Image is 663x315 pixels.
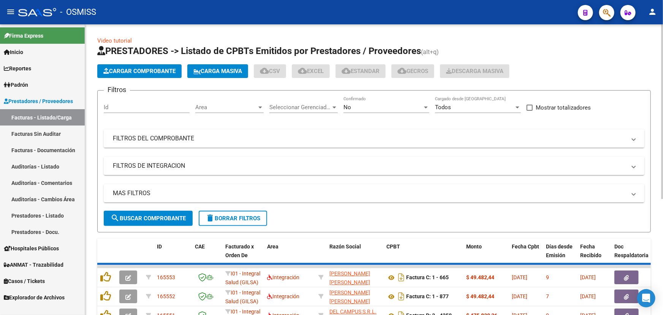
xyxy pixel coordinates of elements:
[254,64,286,78] button: CSV
[104,84,130,95] h3: Filtros
[111,215,186,222] span: Buscar Comprobante
[113,134,626,143] mat-panel-title: FILTROS DEL COMPROBANTE
[260,66,269,75] mat-icon: cloud_download
[6,7,15,16] mat-icon: menu
[406,294,449,300] strong: Factura C: 1 - 877
[97,46,421,56] span: PRESTADORES -> Listado de CPBTs Emitidos por Prestadores / Proveedores
[298,68,324,75] span: EXCEL
[546,243,573,258] span: Días desde Emisión
[446,68,503,75] span: Descarga Masiva
[154,239,192,272] datatable-header-cell: ID
[580,243,601,258] span: Fecha Recibido
[113,189,626,197] mat-panel-title: MAS FILTROS
[329,290,370,304] span: [PERSON_NAME] [PERSON_NAME]
[536,103,591,112] span: Mostrar totalizadores
[614,243,649,258] span: Doc Respaldatoria
[637,289,655,307] div: Open Intercom Messenger
[329,270,370,285] span: [PERSON_NAME] [PERSON_NAME]
[111,213,120,223] mat-icon: search
[225,290,260,304] span: I01 - Integral Salud (GILSA)
[512,243,539,250] span: Fecha Cpbt
[225,243,254,258] span: Facturado x Orden De
[195,104,257,111] span: Area
[4,64,31,73] span: Reportes
[343,104,351,111] span: No
[4,261,63,269] span: ANMAT - Trazabilidad
[264,239,315,272] datatable-header-cell: Area
[466,243,482,250] span: Monto
[611,239,657,272] datatable-header-cell: Doc Respaldatoria
[260,68,280,75] span: CSV
[512,293,527,299] span: [DATE]
[329,288,380,304] div: 27398371823
[199,211,267,226] button: Borrar Filtros
[391,64,434,78] button: Gecros
[342,66,351,75] mat-icon: cloud_download
[580,274,596,280] span: [DATE]
[157,293,175,299] span: 165552
[546,293,549,299] span: 7
[60,4,96,21] span: - OSMISS
[97,37,132,44] a: Video tutorial
[335,64,386,78] button: Estandar
[421,48,439,56] span: (alt+q)
[326,239,383,272] datatable-header-cell: Razón Social
[383,239,463,272] datatable-header-cell: CPBT
[543,239,577,272] datatable-header-cell: Días desde Emisión
[406,275,449,281] strong: Factura C: 1 - 665
[103,68,176,75] span: Cargar Comprobante
[267,293,299,299] span: Integración
[298,66,307,75] mat-icon: cloud_download
[4,81,28,89] span: Padrón
[4,32,43,40] span: Firma Express
[397,68,428,75] span: Gecros
[4,97,73,105] span: Prestadores / Proveedores
[157,243,162,250] span: ID
[435,104,451,111] span: Todos
[577,239,611,272] datatable-header-cell: Fecha Recibido
[222,239,264,272] datatable-header-cell: Facturado x Orden De
[4,293,65,302] span: Explorador de Archivos
[187,64,248,78] button: Carga Masiva
[267,274,299,280] span: Integración
[193,68,242,75] span: Carga Masiva
[342,68,380,75] span: Estandar
[195,243,205,250] span: CAE
[104,157,644,175] mat-expansion-panel-header: FILTROS DE INTEGRACION
[267,243,278,250] span: Area
[104,211,193,226] button: Buscar Comprobante
[386,243,400,250] span: CPBT
[225,270,260,285] span: I01 - Integral Salud (GILSA)
[104,184,644,202] mat-expansion-panel-header: MAS FILTROS
[329,309,377,315] span: DEL CAMPUS S.R.L.
[397,66,407,75] mat-icon: cloud_download
[329,243,361,250] span: Razón Social
[580,293,596,299] span: [DATE]
[192,239,222,272] datatable-header-cell: CAE
[97,64,182,78] button: Cargar Comprobante
[648,7,657,16] mat-icon: person
[157,274,175,280] span: 165553
[440,64,510,78] button: Descarga Masiva
[104,129,644,148] mat-expansion-panel-header: FILTROS DEL COMPROBANTE
[269,104,331,111] span: Seleccionar Gerenciador
[4,244,59,253] span: Hospitales Públicos
[463,239,509,272] datatable-header-cell: Monto
[206,213,215,223] mat-icon: delete
[292,64,330,78] button: EXCEL
[466,293,494,299] strong: $ 49.482,44
[509,239,543,272] datatable-header-cell: Fecha Cpbt
[466,274,494,280] strong: $ 49.482,44
[113,162,626,170] mat-panel-title: FILTROS DE INTEGRACION
[329,269,380,285] div: 27389032331
[4,48,23,56] span: Inicio
[396,271,406,283] i: Descargar documento
[546,274,549,280] span: 9
[206,215,260,222] span: Borrar Filtros
[4,277,45,285] span: Casos / Tickets
[512,274,527,280] span: [DATE]
[440,64,510,78] app-download-masive: Descarga masiva de comprobantes (adjuntos)
[396,290,406,302] i: Descargar documento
